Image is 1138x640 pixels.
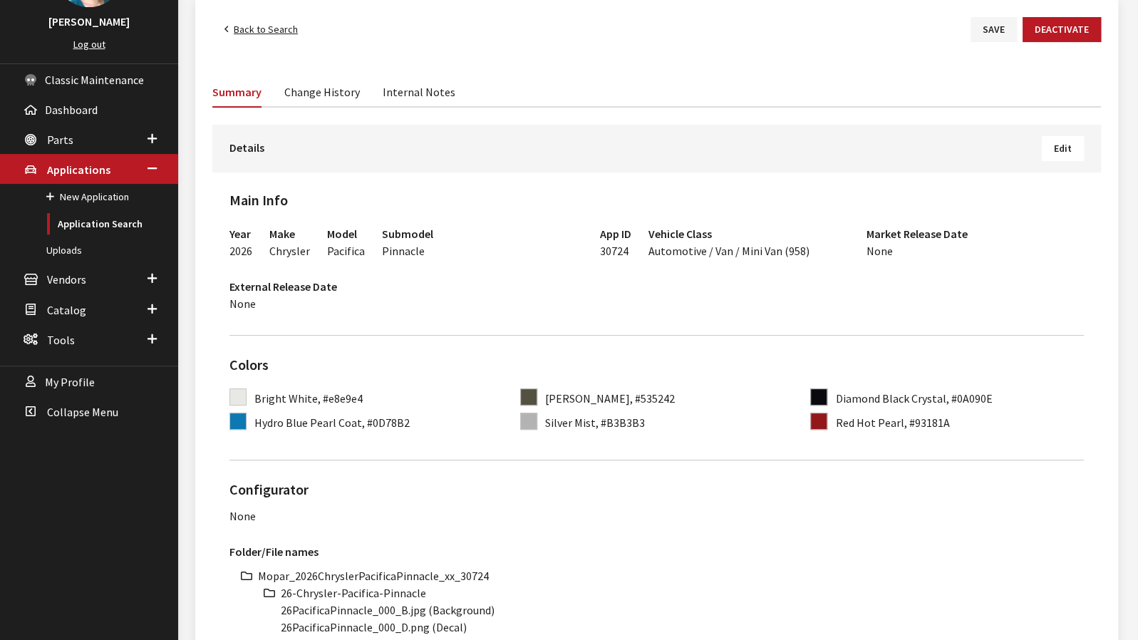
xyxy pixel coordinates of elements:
button: Save [971,17,1017,42]
span: None [867,244,893,258]
h2: Main Info [229,190,1084,211]
a: Back to Search [212,17,310,42]
span: Parts [47,133,73,147]
li: Mopar_2026ChryslerPacificaPinnacle_xx_30724 [258,567,1084,584]
span: Collapse Menu [47,405,118,419]
span: Classic Maintenance [45,73,144,87]
span: Bright White, [254,391,321,406]
span: Hydro Blue Pearl Coat, [254,416,365,430]
a: Log out [73,38,105,51]
h3: External Release Date [229,278,337,295]
h3: Year [229,225,252,242]
button: Deactivate [1023,17,1101,42]
span: Vendors [47,273,86,287]
a: Change History [284,76,360,106]
span: #B3B3B3 [601,416,645,430]
h2: Colors [229,354,1084,376]
span: Red Hot Pearl, [835,416,906,430]
h3: Vehicle Class [648,225,849,242]
h3: Make [269,225,310,242]
span: None [229,296,256,311]
h3: Folder/File names [229,543,1084,560]
span: 2026 [229,244,252,258]
span: Applications [47,162,110,177]
div: None [229,507,1084,525]
h3: [PERSON_NAME] [14,13,164,30]
h3: Submodel [382,225,583,242]
span: My Profile [45,375,95,389]
span: Diamond Black Crystal, [835,391,948,406]
span: Pinnacle [382,244,425,258]
span: #0D78B2 [367,416,410,430]
li: 26PacificaPinnacle_000_B.jpg (Background) [281,602,1084,619]
a: Summary [212,76,262,108]
a: Internal Notes [383,76,455,106]
h3: App ID [600,225,631,242]
h3: Details [229,136,1084,161]
li: 26-Chrysler-Pacifica-Pinnacle [281,584,1084,602]
span: Silver Mist, [545,416,599,430]
h3: Model [327,225,365,242]
span: Edit [1054,142,1072,155]
span: Dashboard [45,103,98,117]
span: #e8e9e4 [323,391,363,406]
span: [PERSON_NAME], [545,391,633,406]
span: Automotive / Van / Mini Van (958) [648,244,809,258]
span: Tools [47,333,75,347]
li: 26PacificaPinnacle_000_D.png (Decal) [281,619,1084,636]
h3: Market Release Date [867,225,968,242]
span: 30724 [600,244,629,258]
span: #93181A [909,416,949,430]
h2: Configurator [229,479,1084,500]
button: Edit Details [1042,136,1084,161]
span: Chrysler [269,244,310,258]
span: #0A090E [951,391,992,406]
span: Catalog [47,303,86,317]
span: #535242 [635,391,675,406]
span: Pacifica [327,244,365,258]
